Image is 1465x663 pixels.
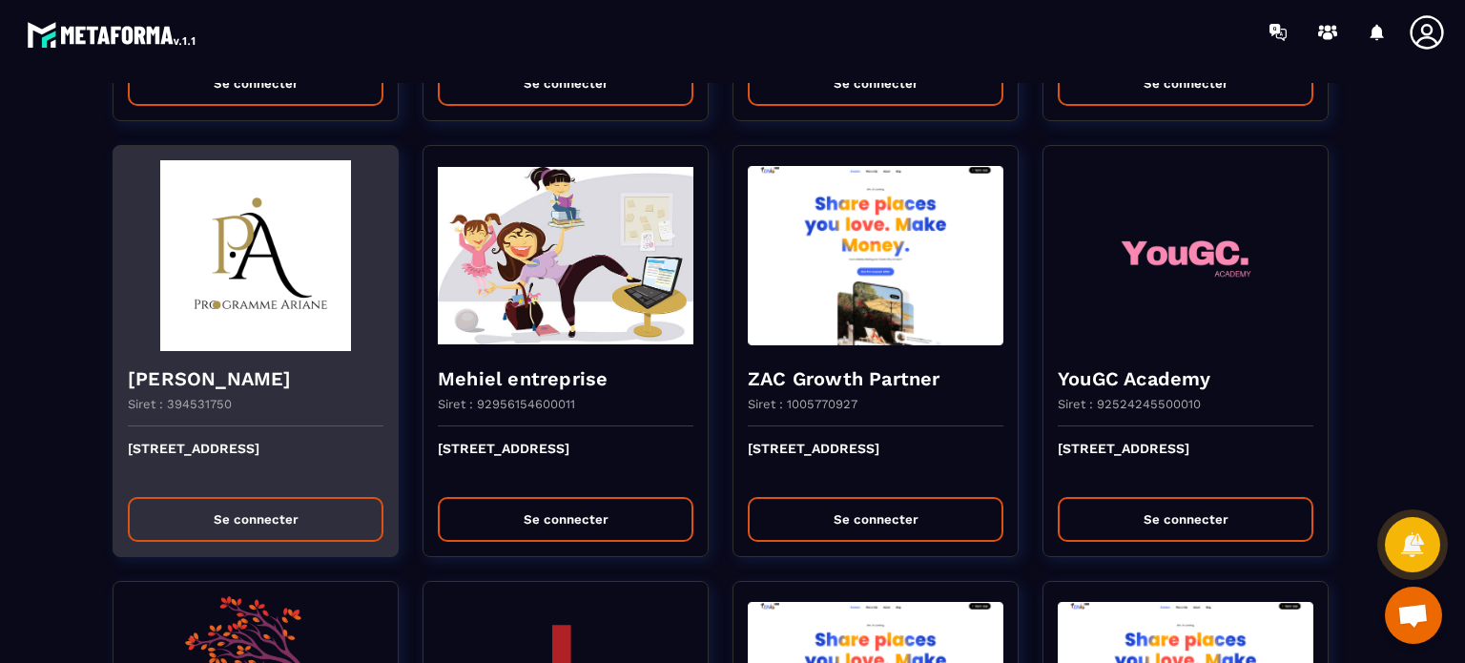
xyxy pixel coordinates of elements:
img: funnel-background [748,160,1003,351]
img: funnel-background [128,160,383,351]
p: [STREET_ADDRESS] [1058,441,1313,483]
h4: Mehiel entreprise [438,365,693,392]
div: Ouvrir le chat [1385,587,1442,644]
p: Siret : 92524245500010 [1058,397,1201,411]
p: Siret : 1005770927 [748,397,857,411]
button: Se connecter [1058,497,1313,542]
img: funnel-background [438,160,693,351]
button: Se connecter [438,61,693,106]
p: Siret : 394531750 [128,397,232,411]
p: [STREET_ADDRESS] [748,441,1003,483]
h4: YouGC Academy [1058,365,1313,392]
button: Se connecter [1058,61,1313,106]
button: Se connecter [438,497,693,542]
button: Se connecter [128,497,383,542]
button: Se connecter [748,497,1003,542]
img: logo [27,17,198,52]
img: funnel-background [1058,160,1313,351]
p: [STREET_ADDRESS] [128,441,383,483]
p: [STREET_ADDRESS] [438,441,693,483]
h4: [PERSON_NAME] [128,365,383,392]
button: Se connecter [128,61,383,106]
p: Siret : 92956154600011 [438,397,575,411]
button: Se connecter [748,61,1003,106]
h4: ZAC Growth Partner [748,365,1003,392]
